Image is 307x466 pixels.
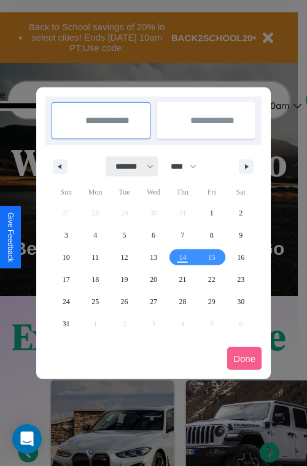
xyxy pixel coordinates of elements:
[237,268,244,291] span: 23
[150,268,157,291] span: 20
[139,246,168,268] button: 13
[80,291,109,313] button: 25
[227,347,262,370] button: Done
[197,246,226,268] button: 15
[197,291,226,313] button: 29
[227,182,255,202] span: Sat
[52,313,80,335] button: 31
[168,291,197,313] button: 28
[121,246,128,268] span: 12
[63,291,70,313] span: 24
[150,246,157,268] span: 13
[210,224,214,246] span: 8
[168,268,197,291] button: 21
[63,313,70,335] span: 31
[63,246,70,268] span: 10
[197,268,226,291] button: 22
[110,246,139,268] button: 12
[91,246,99,268] span: 11
[6,212,15,262] div: Give Feedback
[227,202,255,224] button: 2
[139,268,168,291] button: 20
[52,268,80,291] button: 17
[80,224,109,246] button: 4
[237,246,244,268] span: 16
[197,182,226,202] span: Fri
[52,246,80,268] button: 10
[52,182,80,202] span: Sun
[139,291,168,313] button: 27
[179,291,186,313] span: 28
[110,224,139,246] button: 5
[93,224,97,246] span: 4
[239,202,243,224] span: 2
[168,224,197,246] button: 7
[91,268,99,291] span: 18
[210,202,214,224] span: 1
[139,182,168,202] span: Wed
[121,291,128,313] span: 26
[197,224,226,246] button: 8
[63,268,70,291] span: 17
[80,268,109,291] button: 18
[179,246,186,268] span: 14
[197,202,226,224] button: 1
[227,224,255,246] button: 9
[152,224,155,246] span: 6
[227,268,255,291] button: 23
[139,224,168,246] button: 6
[150,291,157,313] span: 27
[52,291,80,313] button: 24
[110,182,139,202] span: Tue
[227,246,255,268] button: 16
[80,246,109,268] button: 11
[121,268,128,291] span: 19
[64,224,68,246] span: 3
[168,182,197,202] span: Thu
[168,246,197,268] button: 14
[208,246,216,268] span: 15
[239,224,243,246] span: 9
[179,268,186,291] span: 21
[52,224,80,246] button: 3
[237,291,244,313] span: 30
[208,268,216,291] span: 22
[208,291,216,313] span: 29
[181,224,184,246] span: 7
[80,182,109,202] span: Mon
[12,424,42,454] div: Open Intercom Messenger
[227,291,255,313] button: 30
[110,268,139,291] button: 19
[123,224,126,246] span: 5
[91,291,99,313] span: 25
[110,291,139,313] button: 26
